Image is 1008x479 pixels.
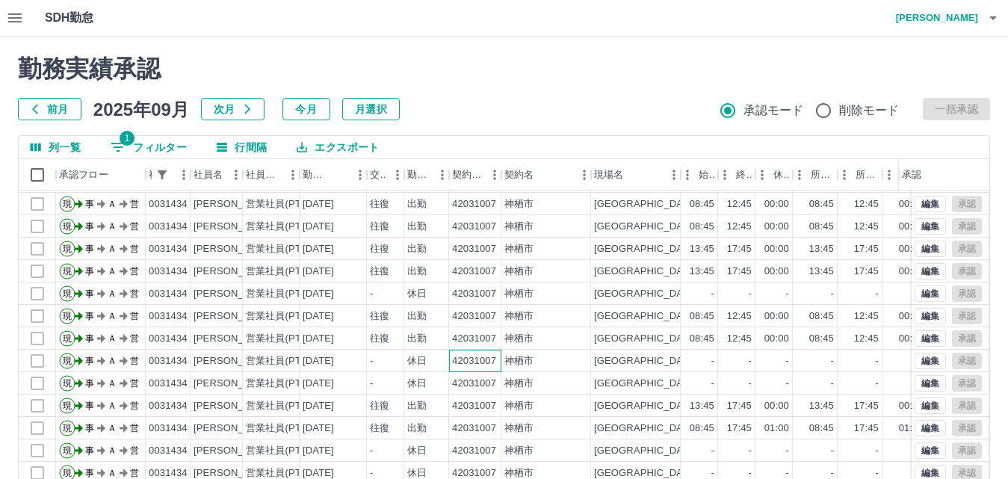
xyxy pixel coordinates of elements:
[452,159,483,191] div: 契約コード
[854,399,879,413] div: 17:45
[108,288,117,299] text: Ａ
[902,159,921,191] div: 承認
[85,311,94,321] text: 事
[915,375,946,392] button: 編集
[452,197,496,211] div: 42031007
[915,263,946,279] button: 編集
[854,220,879,234] div: 12:45
[370,377,373,391] div: -
[718,159,755,191] div: 終業
[246,265,324,279] div: 営業社員(PT契約)
[194,287,275,301] div: [PERSON_NAME]
[282,98,330,120] button: 今月
[246,332,324,346] div: 営業社員(PT契約)
[349,164,371,186] button: メニュー
[149,197,188,211] div: 0031434
[303,220,334,234] div: [DATE]
[915,241,946,257] button: 編集
[108,266,117,276] text: Ａ
[727,242,752,256] div: 17:45
[370,265,389,279] div: 往復
[108,311,117,321] text: Ａ
[452,242,496,256] div: 42031007
[764,197,789,211] div: 00:00
[303,332,334,346] div: [DATE]
[149,377,188,391] div: 0031434
[18,98,81,120] button: 前月
[504,242,534,256] div: 神栖市
[681,159,718,191] div: 始業
[130,378,139,389] text: 営
[370,159,386,191] div: 交通費
[809,220,834,234] div: 08:45
[809,309,834,324] div: 08:45
[370,197,389,211] div: 往復
[876,354,879,368] div: -
[727,197,752,211] div: 12:45
[149,444,188,458] div: 0031434
[690,265,714,279] div: 13:45
[831,287,834,301] div: -
[727,421,752,436] div: 17:45
[915,330,946,347] button: 編集
[811,159,835,191] div: 所定開始
[303,421,334,436] div: [DATE]
[899,242,924,256] div: 00:00
[407,265,427,279] div: 出勤
[194,159,223,191] div: 社員名
[407,421,427,436] div: 出勤
[63,445,72,456] text: 現
[854,309,879,324] div: 12:45
[594,265,810,279] div: [GEOGRAPHIC_DATA]立[GEOGRAPHIC_DATA]
[407,159,431,191] div: 勤務区分
[594,287,810,301] div: [GEOGRAPHIC_DATA]立[GEOGRAPHIC_DATA]
[594,197,810,211] div: [GEOGRAPHIC_DATA]立[GEOGRAPHIC_DATA]
[594,421,810,436] div: [GEOGRAPHIC_DATA]立[GEOGRAPHIC_DATA]
[85,333,94,344] text: 事
[246,287,324,301] div: 営業社員(PT契約)
[149,265,188,279] div: 0031434
[915,196,946,212] button: 編集
[773,159,790,191] div: 休憩
[809,332,834,346] div: 08:45
[764,421,789,436] div: 01:00
[854,265,879,279] div: 17:45
[854,332,879,346] div: 12:45
[108,378,117,389] text: Ａ
[19,136,93,158] button: 列選択
[130,333,139,344] text: 営
[246,377,324,391] div: 営業社員(PT契約)
[711,444,714,458] div: -
[755,159,793,191] div: 休憩
[899,220,924,234] div: 00:00
[63,356,72,366] text: 現
[243,159,300,191] div: 社員区分
[149,354,188,368] div: 0031434
[504,159,534,191] div: 契約名
[194,309,275,324] div: [PERSON_NAME]
[749,287,752,301] div: -
[407,197,427,211] div: 出勤
[452,265,496,279] div: 42031007
[899,197,924,211] div: 00:00
[149,242,188,256] div: 0031434
[85,445,94,456] text: 事
[194,444,275,458] div: [PERSON_NAME]
[727,265,752,279] div: 17:45
[663,164,685,186] button: メニュー
[501,159,591,191] div: 契約名
[246,220,324,234] div: 営業社員(PT契約)
[449,159,501,191] div: 契約コード
[152,164,173,185] button: フィルター表示
[130,266,139,276] text: 営
[690,220,714,234] div: 08:45
[63,199,72,209] text: 現
[63,244,72,254] text: 現
[690,309,714,324] div: 08:45
[370,444,373,458] div: -
[246,399,324,413] div: 営業社員(PT契約)
[407,444,427,458] div: 休日
[764,242,789,256] div: 00:00
[130,311,139,321] text: 営
[85,356,94,366] text: 事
